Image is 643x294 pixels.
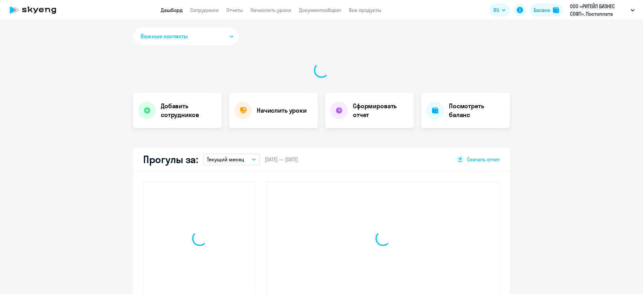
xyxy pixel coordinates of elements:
button: Текущий месяц [203,153,260,165]
a: Начислить уроки [251,7,291,13]
h2: Прогулы за: [143,153,198,166]
a: Документооборот [299,7,341,13]
button: Балансbalance [530,4,563,16]
span: Скачать отчет [467,156,500,163]
div: Баланс [534,6,550,14]
button: ООО «РИТЕЙЛ БИЗНЕС СОФТ», Постоплата [567,3,638,18]
h4: Сформировать отчет [353,102,409,119]
a: Сотрудники [190,7,219,13]
a: Все продукты [349,7,381,13]
span: RU [494,6,499,14]
a: Отчеты [226,7,243,13]
p: Текущий месяц [207,156,244,163]
span: [DATE] — [DATE] [265,156,298,163]
button: Важные контакты [133,28,239,45]
h4: Начислить уроки [257,106,307,115]
button: RU [489,4,510,16]
span: Важные контакты [141,32,188,40]
img: balance [553,7,559,13]
a: Дашборд [161,7,183,13]
h4: Посмотреть баланс [449,102,505,119]
p: ООО «РИТЕЙЛ БИЗНЕС СОФТ», Постоплата [570,3,628,18]
h4: Добавить сотрудников [161,102,217,119]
